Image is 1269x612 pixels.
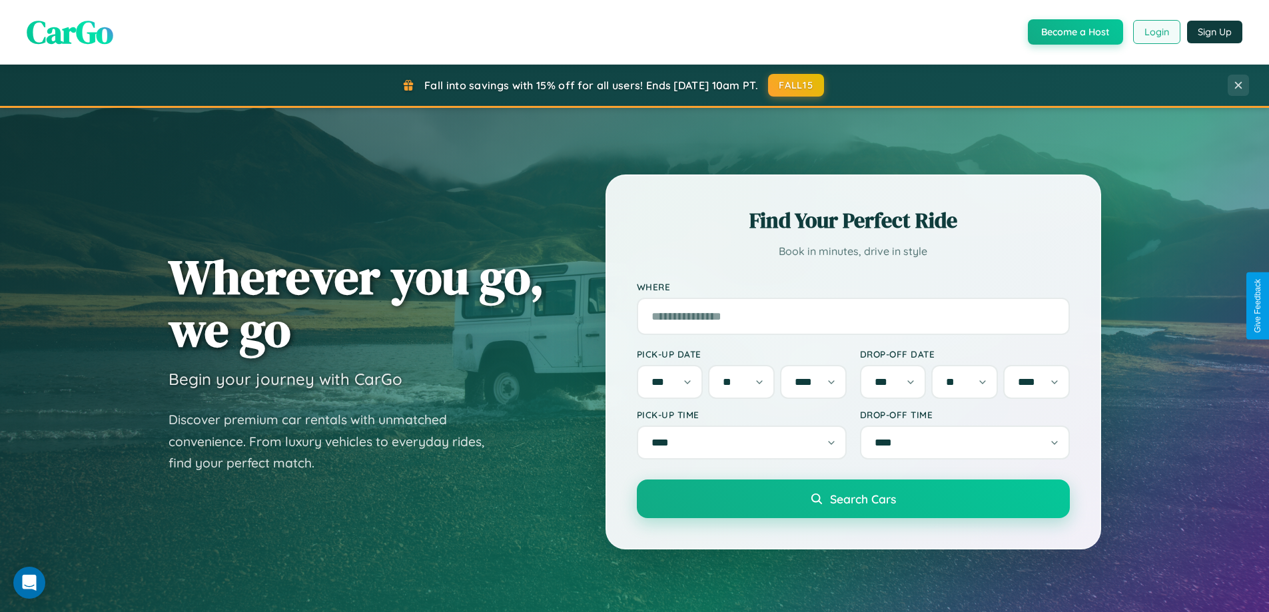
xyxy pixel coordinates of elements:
label: Where [637,281,1070,292]
div: Give Feedback [1253,279,1262,333]
h2: Find Your Perfect Ride [637,206,1070,235]
button: Become a Host [1028,19,1123,45]
p: Discover premium car rentals with unmatched convenience. From luxury vehicles to everyday rides, ... [169,409,502,474]
label: Drop-off Time [860,409,1070,420]
span: Search Cars [830,491,896,506]
label: Pick-up Time [637,409,847,420]
label: Pick-up Date [637,348,847,360]
button: FALL15 [768,74,824,97]
span: CarGo [27,10,113,54]
button: Sign Up [1187,21,1242,43]
span: Fall into savings with 15% off for all users! Ends [DATE] 10am PT. [424,79,758,92]
h1: Wherever you go, we go [169,250,544,356]
button: Search Cars [637,479,1070,518]
label: Drop-off Date [860,348,1070,360]
p: Book in minutes, drive in style [637,242,1070,261]
h3: Begin your journey with CarGo [169,369,402,389]
div: Open Intercom Messenger [13,567,45,599]
button: Login [1133,20,1180,44]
